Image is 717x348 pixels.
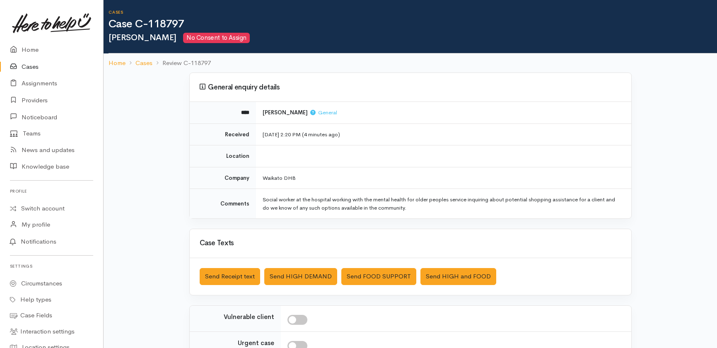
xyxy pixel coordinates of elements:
h6: Profile [10,186,93,197]
button: Send HIGH DEMAND [264,268,337,285]
td: Waikato DHB [256,167,631,189]
h3: General enquiry details [200,83,621,92]
h3: Case Texts [200,239,621,247]
a: Cases [135,58,152,68]
button: Send HIGH and FOOD [420,268,496,285]
button: Send FOOD SUPPORT [341,268,416,285]
a: Home [109,58,126,68]
li: Review C-118797 [152,58,211,68]
td: Location [190,145,256,167]
td: Received [190,123,256,145]
button: Send Receipt text [200,268,260,285]
td: Social worker at the hospital working with the mental health for older peoples service inquiring ... [256,189,631,219]
nav: breadcrumb [104,53,717,73]
td: [DATE] 2:20 PM (4 minutes ago) [256,123,631,145]
h1: Case C-118797 [109,18,717,30]
td: Comments [190,189,256,219]
h6: Settings [10,261,93,272]
span: General [310,109,337,116]
b: [PERSON_NAME] [263,109,308,116]
label: Urgent case [238,338,274,348]
td: Company [190,167,256,189]
h2: [PERSON_NAME] [109,33,717,43]
h6: Cases [109,10,717,15]
label: Vulnerable client [224,312,274,322]
span: No Consent to Assign [183,33,249,43]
